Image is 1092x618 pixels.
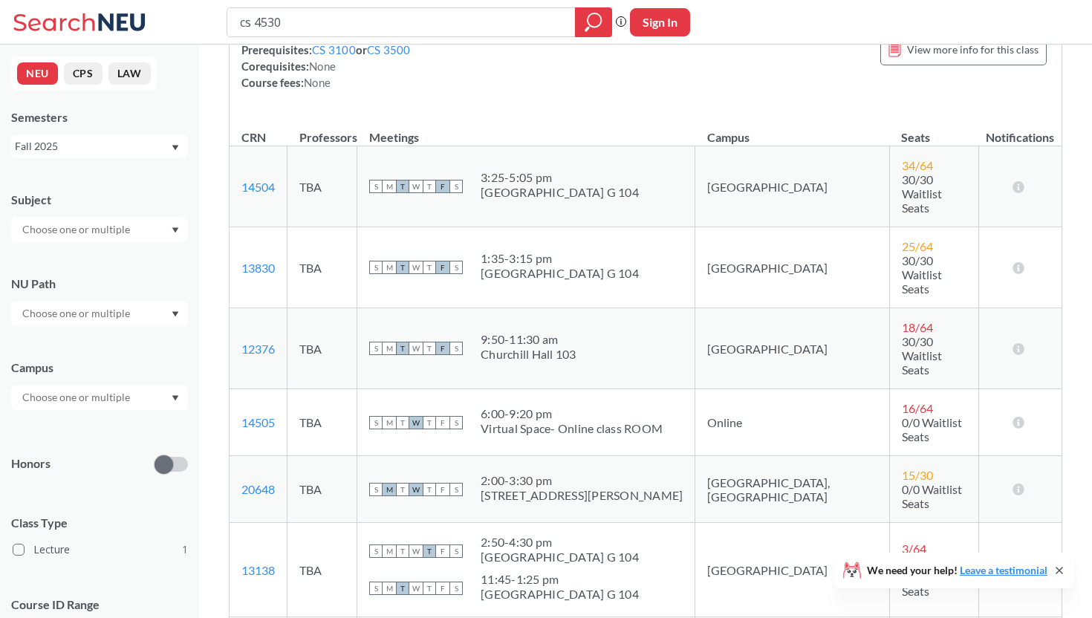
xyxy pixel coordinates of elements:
span: F [436,582,449,595]
a: 20648 [241,482,275,496]
span: W [409,544,423,558]
span: Class Type [11,515,188,531]
div: Dropdown arrow [11,301,188,326]
span: T [396,483,409,496]
span: T [423,416,436,429]
span: S [449,416,463,429]
span: 30/30 Waitlist Seats [902,172,942,215]
span: W [409,342,423,355]
td: TBA [287,227,357,308]
span: S [369,582,383,595]
input: Choose one or multiple [15,305,140,322]
div: 1:35 - 3:15 pm [481,251,639,266]
div: Subject [11,192,188,208]
span: W [409,180,423,193]
span: View more info for this class [907,40,1039,59]
div: [GEOGRAPHIC_DATA] G 104 [481,587,639,602]
span: F [436,180,449,193]
span: 0/0 Waitlist Seats [902,482,962,510]
p: Honors [11,455,51,472]
td: TBA [287,523,357,617]
span: S [449,582,463,595]
label: Lecture [13,540,188,559]
span: T [423,582,436,595]
span: W [409,261,423,274]
span: F [436,544,449,558]
div: Dropdown arrow [11,385,188,410]
div: Fall 2025 [15,138,170,154]
span: 25 / 64 [902,239,933,253]
span: T [423,342,436,355]
span: 3 / 64 [902,541,926,556]
span: F [436,261,449,274]
span: F [436,416,449,429]
a: CS 3500 [367,43,411,56]
button: Sign In [630,8,690,36]
span: 15 / 30 [902,468,933,482]
th: Meetings [357,114,695,146]
th: Notifications [978,114,1062,146]
span: T [396,180,409,193]
div: 3:25 - 5:05 pm [481,170,639,185]
span: M [383,180,396,193]
div: [GEOGRAPHIC_DATA] G 104 [481,550,639,565]
input: Choose one or multiple [15,388,140,406]
span: S [369,342,383,355]
td: TBA [287,146,357,227]
span: S [449,261,463,274]
input: Class, professor, course number, "phrase" [238,10,565,35]
div: NUPaths: Prerequisites: or Corequisites: Course fees: [241,25,494,91]
span: T [396,582,409,595]
svg: Dropdown arrow [172,227,179,233]
a: CS 3100 [312,43,356,56]
span: W [409,483,423,496]
span: S [449,342,463,355]
td: [GEOGRAPHIC_DATA] [695,308,890,389]
span: 1 [182,541,188,558]
a: 14504 [241,180,275,194]
div: CRN [241,129,266,146]
span: T [396,416,409,429]
a: 13138 [241,563,275,577]
input: Choose one or multiple [15,221,140,238]
td: TBA [287,456,357,523]
span: S [369,416,383,429]
svg: Dropdown arrow [172,311,179,317]
td: Online [695,389,890,456]
div: Churchill Hall 103 [481,347,576,362]
span: S [369,544,383,558]
span: T [396,261,409,274]
div: 2:00 - 3:30 pm [481,473,683,488]
div: Dropdown arrow [11,217,188,242]
span: T [423,261,436,274]
span: M [383,483,396,496]
span: 30/30 Waitlist Seats [902,253,942,296]
span: W [409,582,423,595]
span: W [409,416,423,429]
span: 18 / 64 [902,320,933,334]
span: 34 / 64 [902,158,933,172]
span: M [383,544,396,558]
svg: Dropdown arrow [172,145,179,151]
div: [GEOGRAPHIC_DATA] G 104 [481,266,639,281]
span: M [383,342,396,355]
svg: Dropdown arrow [172,395,179,401]
span: 16 / 64 [902,401,933,415]
div: Campus [11,360,188,376]
div: Fall 2025Dropdown arrow [11,134,188,158]
td: [GEOGRAPHIC_DATA] [695,523,890,617]
span: F [436,483,449,496]
span: S [369,180,383,193]
span: None [309,59,336,73]
td: [GEOGRAPHIC_DATA] [695,227,890,308]
a: Leave a testimonial [960,564,1047,576]
div: 6:00 - 9:20 pm [481,406,663,421]
span: M [383,261,396,274]
th: Campus [695,114,890,146]
span: T [396,342,409,355]
button: NEU [17,62,58,85]
div: 11:45 - 1:25 pm [481,572,639,587]
a: 14505 [241,415,275,429]
div: Virtual Space- Online class ROOM [481,421,663,436]
span: T [423,544,436,558]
